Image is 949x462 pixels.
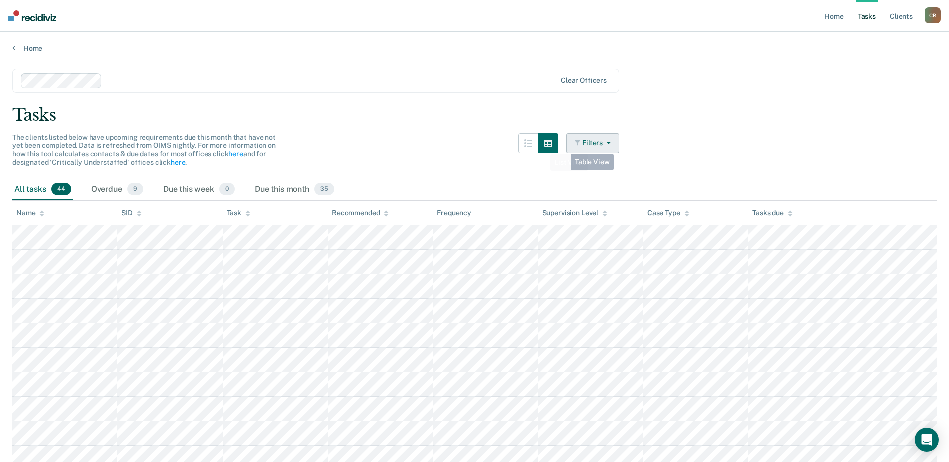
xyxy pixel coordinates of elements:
[314,183,334,196] span: 35
[12,179,73,201] div: All tasks44
[752,209,793,217] div: Tasks due
[253,179,336,201] div: Due this month35
[561,76,607,85] div: Clear officers
[227,209,250,217] div: Task
[121,209,142,217] div: SID
[51,183,71,196] span: 44
[915,428,939,452] div: Open Intercom Messenger
[219,183,235,196] span: 0
[437,209,471,217] div: Frequency
[925,7,941,23] button: CR
[566,133,619,153] button: Filters
[171,158,185,166] a: here
[89,179,145,201] div: Overdue9
[12,44,937,53] a: Home
[925,7,941,23] div: C R
[8,10,56,21] img: Recidiviz
[542,209,608,217] div: Supervision Level
[332,209,389,217] div: Recommended
[12,105,937,125] div: Tasks
[12,133,276,166] span: The clients listed below have upcoming requirements due this month that have not yet been complet...
[161,179,237,201] div: Due this week0
[16,209,44,217] div: Name
[647,209,689,217] div: Case Type
[127,183,143,196] span: 9
[228,150,243,158] a: here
